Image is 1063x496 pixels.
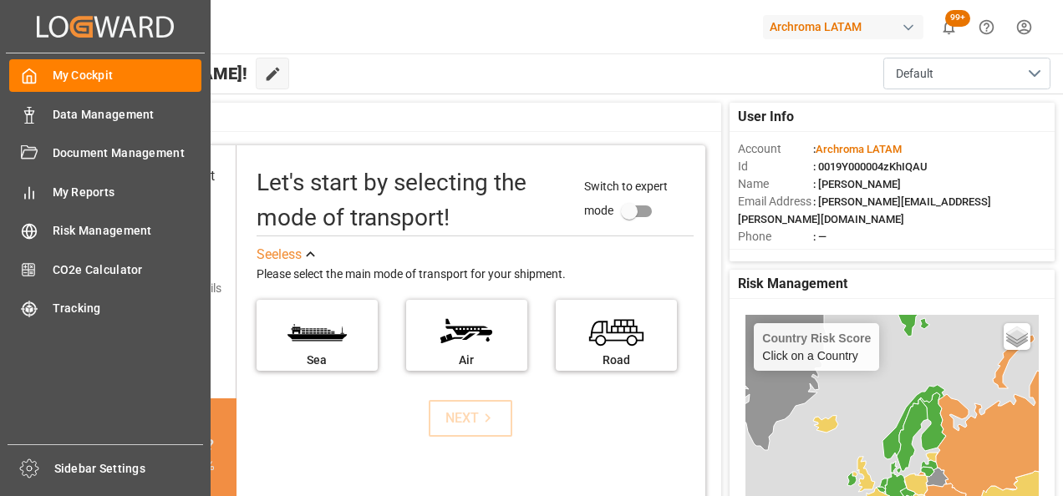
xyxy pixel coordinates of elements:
[117,280,221,297] div: Add shipping details
[813,160,928,173] span: : 0019Y000004zKhIQAU
[738,228,813,245] span: Phone
[968,8,1005,46] button: Help Center
[9,292,201,325] a: Tracking
[9,98,201,130] a: Data Management
[738,107,794,127] span: User Info
[53,300,202,317] span: Tracking
[9,253,201,286] a: CO2e Calculator
[738,195,991,225] span: : [PERSON_NAME][EMAIL_ADDRESS][PERSON_NAME][DOMAIN_NAME]
[738,245,813,263] span: Account Type
[54,460,204,478] span: Sidebar Settings
[896,65,933,83] span: Default
[738,158,813,175] span: Id
[813,178,901,190] span: : [PERSON_NAME]
[945,10,970,27] span: 99+
[584,180,668,217] span: Switch to expert mode
[738,175,813,193] span: Name
[1004,323,1030,350] a: Layers
[763,11,930,43] button: Archroma LATAM
[9,215,201,247] a: Risk Management
[53,261,202,279] span: CO2e Calculator
[9,175,201,208] a: My Reports
[257,165,568,235] div: Let's start by selecting the mode of transport!
[9,59,201,92] a: My Cockpit
[883,58,1050,89] button: open menu
[53,106,202,124] span: Data Management
[813,230,826,243] span: : —
[738,140,813,158] span: Account
[53,144,202,162] span: Document Management
[415,352,519,369] div: Air
[257,245,302,265] div: See less
[53,184,202,201] span: My Reports
[813,248,855,261] span: : Shipper
[816,143,902,155] span: Archroma LATAM
[429,400,512,437] button: NEXT
[813,143,902,155] span: :
[53,67,202,84] span: My Cockpit
[762,332,871,345] h4: Country Risk Score
[53,222,202,240] span: Risk Management
[738,274,847,294] span: Risk Management
[930,8,968,46] button: show 100 new notifications
[9,137,201,170] a: Document Management
[265,352,369,369] div: Sea
[763,15,923,39] div: Archroma LATAM
[564,352,669,369] div: Road
[445,408,496,428] div: NEXT
[762,332,871,362] div: Click on a Country
[738,193,813,210] span: Email Address
[257,265,694,285] div: Please select the main mode of transport for your shipment.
